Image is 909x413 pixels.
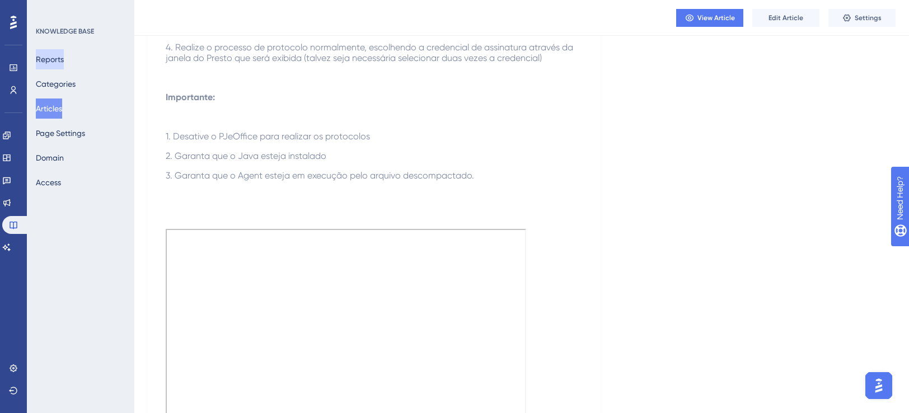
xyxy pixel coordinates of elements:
button: Edit Article [752,9,819,27]
button: Page Settings [36,123,85,143]
button: Reports [36,49,64,69]
iframe: UserGuiding AI Assistant Launcher [862,369,896,402]
div: KNOWLEDGE BASE [36,27,94,36]
span: 1. Desative o PJeOffice para realizar os protocolos [166,131,370,142]
button: Settings [828,9,896,27]
span: 4. Realize o processo de protocolo normalmente, escolhendo a credencial de assinatura através da ... [166,42,575,63]
button: Domain [36,148,64,168]
span: View Article [697,13,735,22]
button: View Article [676,9,743,27]
button: Categories [36,74,76,94]
span: Need Help? [26,3,70,16]
span: 2. Garanta que o Java esteja instalado [166,151,326,161]
span: Settings [855,13,882,22]
button: Articles [36,98,62,119]
span: Edit Article [769,13,803,22]
strong: Importante: [166,92,215,102]
span: 3. Garanta que o Agent esteja em execução pelo arquivo descompactado. [166,170,474,181]
button: Access [36,172,61,193]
